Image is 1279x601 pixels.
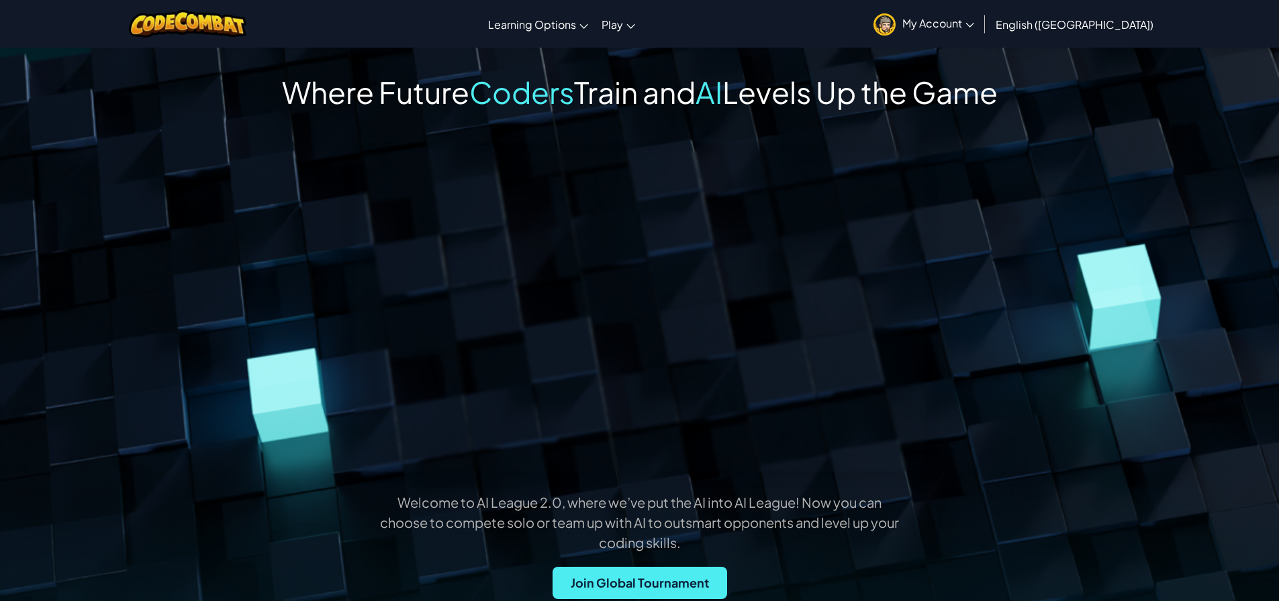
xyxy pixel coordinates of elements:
[696,73,722,111] span: AI
[469,73,574,111] span: Coders
[158,493,1122,512] p: Welcome to AI League 2.0, where we’ve put the AI into AI League! Now you can
[989,6,1160,42] a: English ([GEOGRAPHIC_DATA])
[996,17,1153,32] span: English ([GEOGRAPHIC_DATA])
[282,73,469,111] span: Where Future
[722,73,998,111] span: Levels Up the Game
[595,6,642,42] a: Play
[867,3,981,45] a: My Account
[873,13,896,36] img: avatar
[488,17,576,32] span: Learning Options
[574,73,696,111] span: Train and
[481,6,595,42] a: Learning Options
[129,10,246,38] img: CodeCombat logo
[902,16,974,30] span: My Account
[602,17,623,32] span: Play
[553,567,727,599] button: Join Global Tournament
[158,513,1122,532] p: choose to compete solo or team up with AI to outsmart opponents and level up your
[158,533,1122,552] p: coding skills.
